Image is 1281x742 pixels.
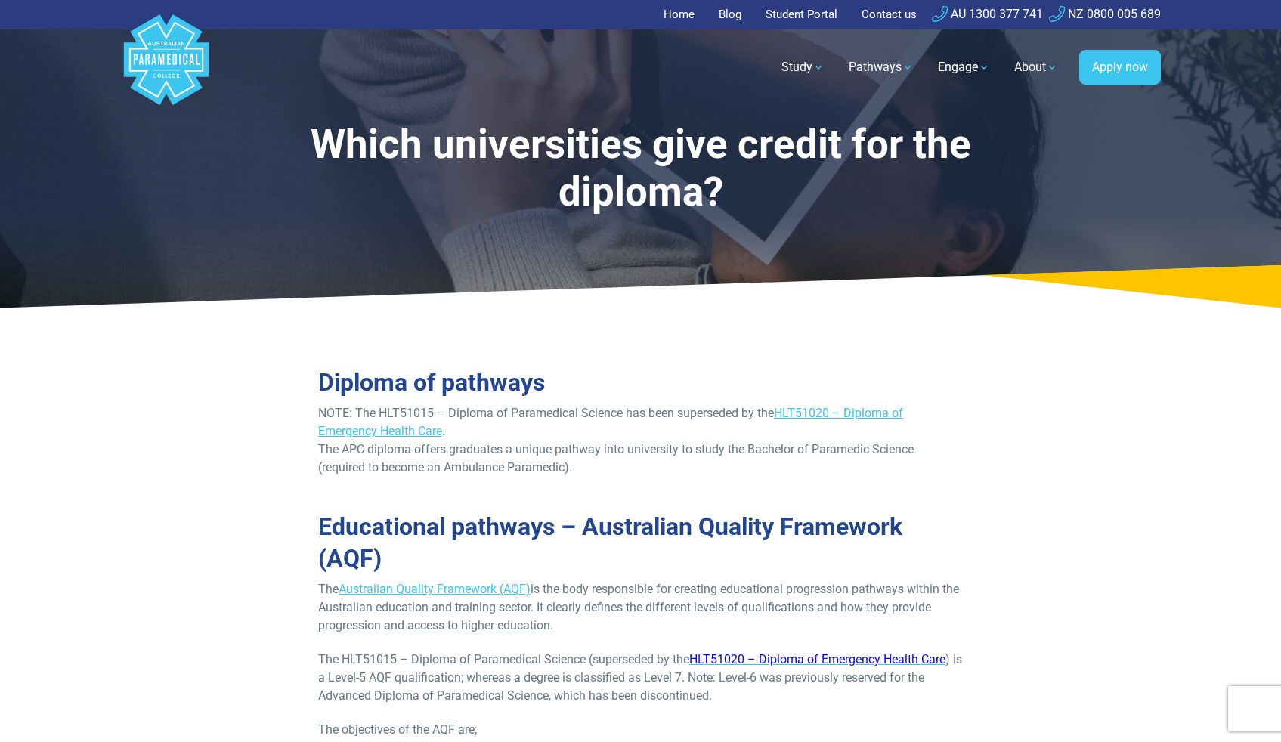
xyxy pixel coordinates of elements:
[1049,7,1161,21] a: NZ 0800 005 689
[318,367,963,399] h2: Diploma of pathways
[318,580,963,635] p: The is the body responsible for creating educational progression pathways within the Australian e...
[840,46,923,88] a: Pathways
[251,121,1031,217] h1: Which universities give credit for the diploma?
[689,652,945,666] a: HLT51020 – Diploma of Emergency Health Care
[1079,50,1161,85] a: Apply now
[121,29,212,106] a: Australian Paramedical College
[339,582,531,596] a: Australian Quality Framework (AQF)
[929,46,999,88] a: Engage
[318,721,963,739] p: The objectives of the AQF are;
[318,493,963,574] h2: Educational pathways – Australian Quality Framework (AQF)
[1005,46,1067,88] a: About
[318,404,963,477] p: NOTE: The HLT51015 – Diploma of Paramedical Science has been superseded by the . The APC diploma ...
[318,651,963,705] p: The HLT51015 – Diploma of Paramedical Science (superseded by the ) is a Level-5 AQF qualification...
[772,46,834,88] a: Study
[932,7,1043,21] a: AU 1300 377 741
